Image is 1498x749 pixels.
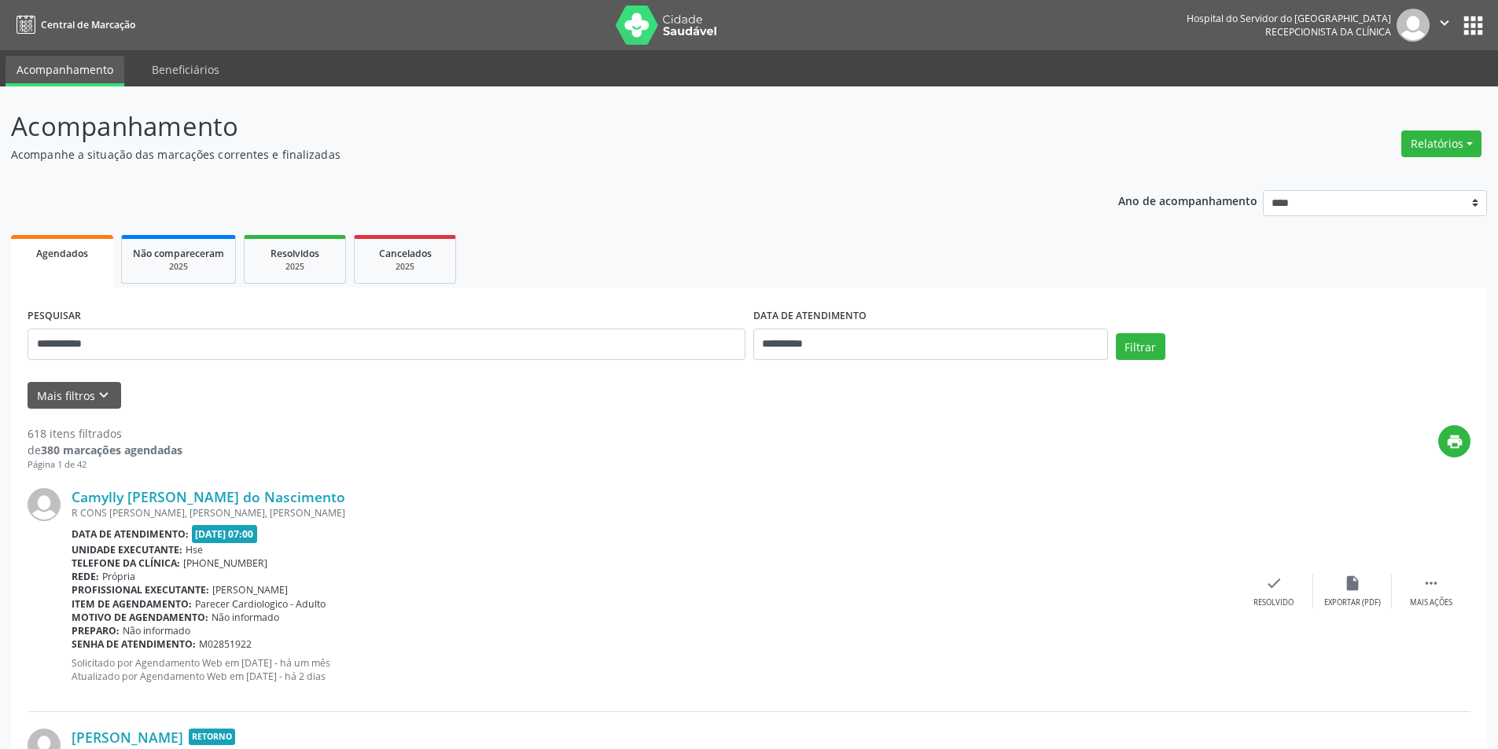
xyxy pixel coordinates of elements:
div: 2025 [366,261,444,273]
span: [PHONE_NUMBER] [183,556,267,570]
b: Senha de atendimento: [72,637,196,651]
p: Acompanhamento [11,107,1044,146]
b: Unidade executante: [72,543,182,556]
span: Resolvidos [271,247,319,260]
i: keyboard_arrow_down [95,387,112,404]
span: Não informado [123,624,190,637]
span: [PERSON_NAME] [212,583,288,597]
b: Preparo: [72,624,120,637]
span: Central de Marcação [41,18,135,31]
div: Página 1 de 42 [28,458,182,472]
button:  [1430,9,1459,42]
img: img [28,488,61,521]
p: Solicitado por Agendamento Web em [DATE] - há um mês Atualizado por Agendamento Web em [DATE] - h... [72,656,1235,683]
b: Rede: [72,570,99,583]
i:  [1436,14,1453,31]
a: Camylly [PERSON_NAME] do Nascimento [72,488,345,505]
b: Data de atendimento: [72,527,189,541]
a: Central de Marcação [11,12,135,38]
i: insert_drive_file [1344,575,1361,592]
div: R CONS [PERSON_NAME], [PERSON_NAME], [PERSON_NAME] [72,506,1235,520]
img: img [1397,9,1430,42]
p: Acompanhe a situação das marcações correntes e finalizadas [11,146,1044,163]
span: M02851922 [199,637,252,651]
i:  [1423,575,1440,592]
div: Exportar (PDF) [1324,597,1381,608]
div: Mais ações [1410,597,1452,608]
i: check [1265,575,1283,592]
div: 2025 [256,261,334,273]
b: Telefone da clínica: [72,556,180,570]
span: Retorno [189,729,235,745]
span: [DATE] 07:00 [192,525,258,543]
b: Item de agendamento: [72,597,192,611]
button: Relatórios [1401,130,1481,157]
label: DATA DE ATENDIMENTO [753,304,867,329]
a: [PERSON_NAME] [72,729,183,746]
a: Acompanhamento [6,56,124,86]
div: 618 itens filtrados [28,425,182,442]
span: Cancelados [379,247,432,260]
div: Hospital do Servidor do [GEOGRAPHIC_DATA] [1187,12,1391,25]
div: 2025 [133,261,224,273]
div: Resolvido [1253,597,1294,608]
p: Ano de acompanhamento [1118,190,1257,210]
b: Profissional executante: [72,583,209,597]
strong: 380 marcações agendadas [41,442,182,457]
span: Hse [186,543,203,556]
div: de [28,442,182,458]
span: Agendados [36,247,88,260]
i: print [1446,433,1463,450]
span: Própria [102,570,135,583]
span: Não informado [212,611,279,624]
span: Não compareceram [133,247,224,260]
button: Mais filtroskeyboard_arrow_down [28,382,121,409]
button: Filtrar [1116,333,1165,360]
button: print [1438,425,1470,457]
a: Beneficiários [141,56,230,83]
button: apps [1459,12,1487,39]
span: Recepcionista da clínica [1265,25,1391,39]
span: Parecer Cardiologico - Adulto [195,597,326,611]
label: PESQUISAR [28,304,81,329]
b: Motivo de agendamento: [72,611,208,624]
